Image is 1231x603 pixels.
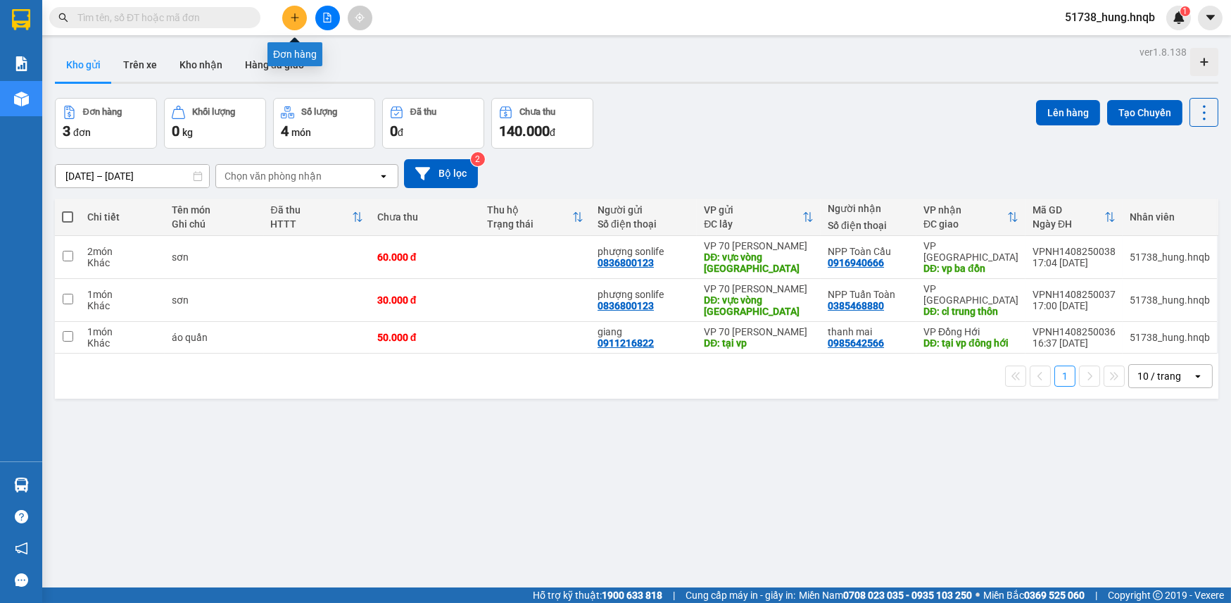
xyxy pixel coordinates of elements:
[377,332,474,343] div: 50.000 đ
[225,169,322,183] div: Chọn văn phòng nhận
[87,246,158,257] div: 2 món
[533,588,662,603] span: Hỗ trợ kỹ thuật:
[704,218,802,230] div: ĐC lấy
[14,92,29,106] img: warehouse-icon
[598,246,690,257] div: phượng sonlife
[1107,100,1182,125] button: Tạo Chuyến
[56,165,209,187] input: Select a date range.
[923,337,1018,349] div: DĐ: tại vp đông hới
[291,127,311,138] span: món
[377,211,474,223] div: Chưa thu
[923,218,1007,230] div: ĐC giao
[1130,251,1210,263] div: 51738_hung.hnqb
[471,152,485,166] sup: 2
[410,107,436,117] div: Đã thu
[923,283,1018,306] div: VP [GEOGRAPHIC_DATA]
[1130,211,1210,223] div: Nhân viên
[923,326,1018,337] div: VP Đồng Hới
[172,251,257,263] div: sơn
[923,240,1018,263] div: VP [GEOGRAPHIC_DATA]
[348,6,372,30] button: aim
[704,326,814,337] div: VP 70 [PERSON_NAME]
[828,289,909,300] div: NPP Tuấn Toàn
[315,6,340,30] button: file-add
[192,107,235,117] div: Khối lượng
[172,204,257,216] div: Tên món
[491,98,593,149] button: Chưa thu140.000đ
[1033,246,1116,257] div: VPNH1408250038
[1180,6,1190,16] sup: 1
[1054,8,1166,26] span: 51738_hung.hnqb
[55,48,112,82] button: Kho gửi
[1033,218,1104,230] div: Ngày ĐH
[828,203,909,214] div: Người nhận
[271,204,352,216] div: Đã thu
[843,590,972,601] strong: 0708 023 035 - 0935 103 250
[704,294,814,317] div: DĐ: vực vòng hà nam
[390,123,398,139] span: 0
[15,542,28,555] span: notification
[112,48,168,82] button: Trên xe
[164,98,266,149] button: Khối lượng0kg
[1095,588,1097,603] span: |
[1192,371,1204,382] svg: open
[983,588,1085,603] span: Miền Bắc
[1182,6,1187,16] span: 1
[1054,366,1075,387] button: 1
[1190,48,1218,76] div: Tạo kho hàng mới
[172,123,179,139] span: 0
[1033,257,1116,268] div: 17:04 [DATE]
[172,218,257,230] div: Ghi chú
[14,478,29,492] img: warehouse-icon
[14,56,29,71] img: solution-icon
[15,573,28,587] span: message
[923,306,1018,317] div: DĐ: cl trung thôn
[63,123,70,139] span: 3
[87,289,158,300] div: 1 món
[828,337,884,349] div: 0985642566
[487,204,572,216] div: Thu hộ
[673,588,675,603] span: |
[828,220,909,231] div: Số điện thoại
[697,199,821,236] th: Toggle SortBy
[87,326,158,337] div: 1 món
[404,159,478,188] button: Bộ lọc
[1137,369,1181,383] div: 10 / trang
[1025,199,1123,236] th: Toggle SortBy
[704,240,814,251] div: VP 70 [PERSON_NAME]
[828,246,909,257] div: NPP Toàn Cầu
[499,123,550,139] span: 140.000
[83,107,122,117] div: Đơn hàng
[1033,337,1116,349] div: 16:37 [DATE]
[271,218,352,230] div: HTTT
[598,337,654,349] div: 0911216822
[168,48,234,82] button: Kho nhận
[234,48,315,82] button: Hàng đã giao
[1130,332,1210,343] div: 51738_hung.hnqb
[322,13,332,23] span: file-add
[55,98,157,149] button: Đơn hàng3đơn
[1033,289,1116,300] div: VPNH1408250037
[1153,590,1163,600] span: copyright
[923,263,1018,274] div: DĐ: vp ba đồn
[281,123,289,139] span: 4
[686,588,795,603] span: Cung cấp máy in - giấy in:
[519,107,555,117] div: Chưa thu
[704,337,814,349] div: DĐ: tại vp
[602,590,662,601] strong: 1900 633 818
[704,204,802,216] div: VP gửi
[87,300,158,311] div: Khác
[480,199,591,236] th: Toggle SortBy
[976,592,980,598] span: ⚪️
[598,326,690,337] div: giang
[1036,100,1100,125] button: Lên hàng
[598,257,654,268] div: 0836800123
[1173,11,1185,24] img: icon-new-feature
[487,218,572,230] div: Trạng thái
[1204,11,1217,24] span: caret-down
[377,294,474,306] div: 30.000 đ
[87,257,158,268] div: Khác
[1033,204,1104,216] div: Mã GD
[923,204,1007,216] div: VP nhận
[378,170,389,182] svg: open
